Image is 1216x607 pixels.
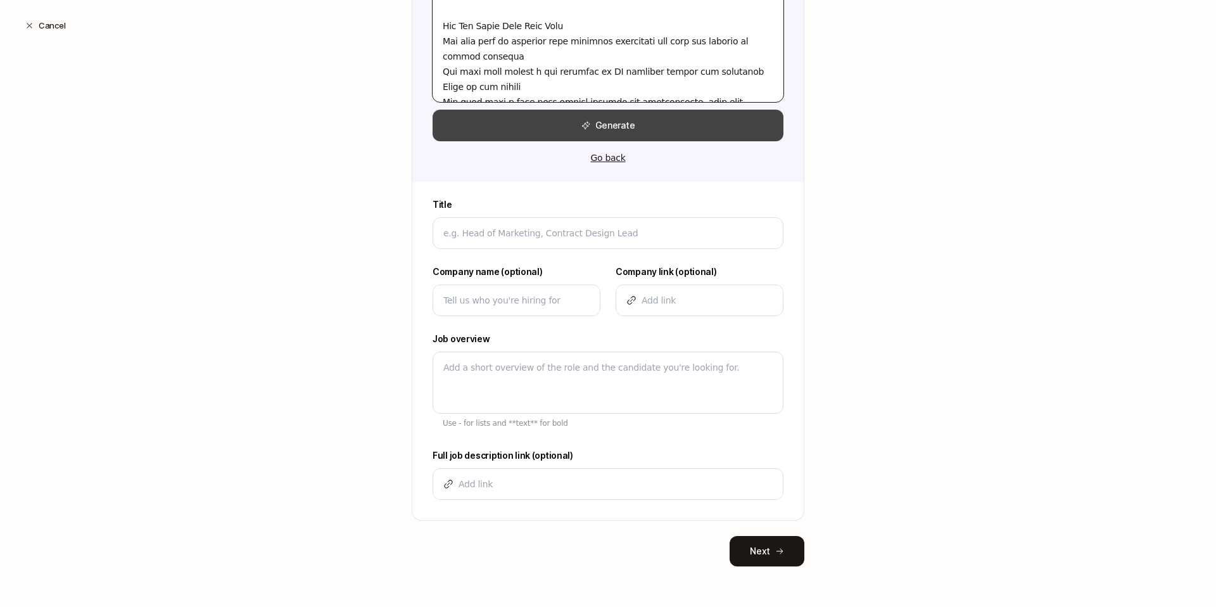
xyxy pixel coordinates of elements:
input: Tell us who you're hiring for [443,293,590,308]
label: Job overview [433,331,783,347]
label: Full job description link (optional) [433,448,783,463]
input: e.g. Head of Marketing, Contract Design Lead [443,226,773,241]
span: Use - for lists and **text** for bold [443,419,568,428]
input: Add link [459,476,773,492]
button: Generate [433,110,783,141]
button: Next [730,536,804,566]
label: Title [433,197,783,212]
button: Go back [583,149,633,167]
button: Cancel [15,14,75,37]
label: Company link (optional) [616,264,783,279]
input: Add link [642,293,773,308]
label: Company name (optional) [433,264,600,279]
